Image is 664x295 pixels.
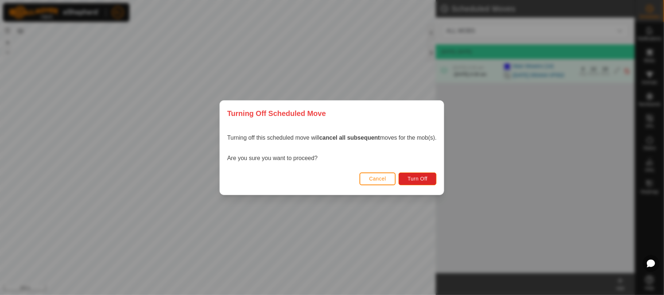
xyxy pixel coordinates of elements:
[319,135,380,141] strong: cancel all subsequent
[360,172,396,185] button: Cancel
[227,108,326,119] span: Turning Off Scheduled Move
[227,154,436,163] p: Are you sure you want to proceed?
[399,172,437,185] button: Turn Off
[369,176,387,182] span: Cancel
[227,133,436,142] p: Turning off this scheduled move will moves for the mob(s).
[408,176,428,182] span: Turn Off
